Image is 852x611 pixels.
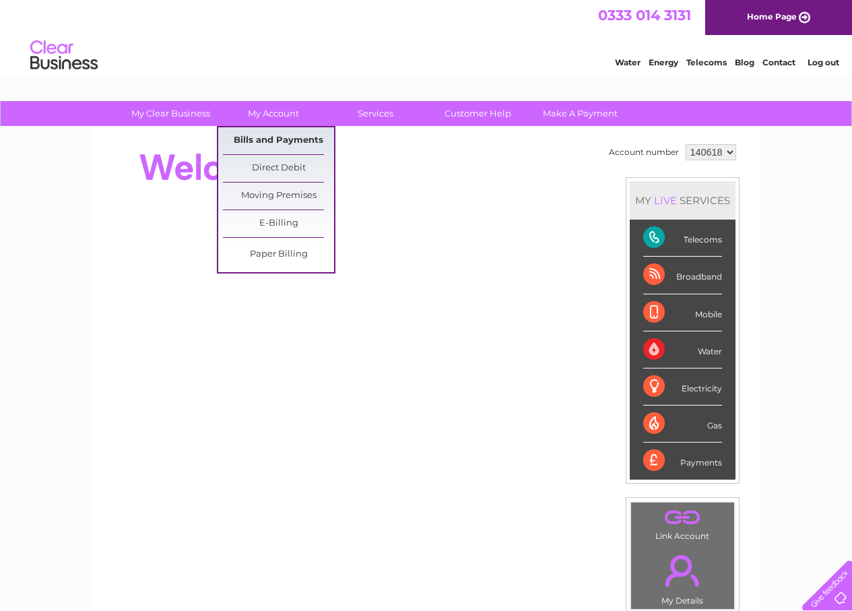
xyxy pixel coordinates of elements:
[643,368,722,406] div: Electricity
[686,57,727,67] a: Telecoms
[320,101,431,126] a: Services
[108,7,745,65] div: Clear Business is a trading name of Verastar Limited (registered in [GEOGRAPHIC_DATA] No. 3667643...
[615,57,641,67] a: Water
[525,101,636,126] a: Make A Payment
[643,331,722,368] div: Water
[630,181,735,220] div: MY SERVICES
[808,57,839,67] a: Log out
[643,220,722,257] div: Telecoms
[735,57,754,67] a: Blog
[218,101,329,126] a: My Account
[223,183,334,210] a: Moving Premises
[643,294,722,331] div: Mobile
[223,155,334,182] a: Direct Debit
[634,506,731,529] a: .
[30,35,98,76] img: logo.png
[643,406,722,443] div: Gas
[630,544,735,610] td: My Details
[223,241,334,268] a: Paper Billing
[605,141,682,164] td: Account number
[651,194,680,207] div: LIVE
[649,57,678,67] a: Energy
[643,443,722,479] div: Payments
[643,257,722,294] div: Broadband
[762,57,795,67] a: Contact
[223,210,334,237] a: E-Billing
[598,7,691,24] a: 0333 014 3131
[223,127,334,154] a: Bills and Payments
[115,101,226,126] a: My Clear Business
[630,502,735,544] td: Link Account
[634,547,731,594] a: .
[422,101,533,126] a: Customer Help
